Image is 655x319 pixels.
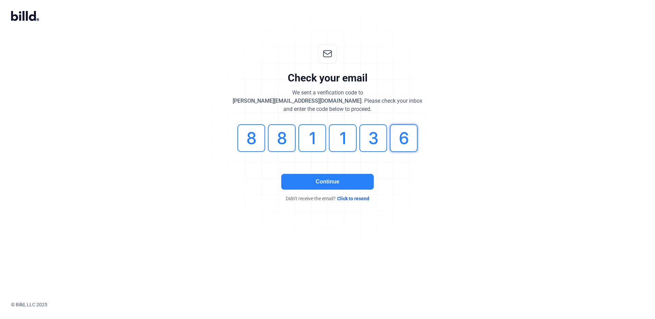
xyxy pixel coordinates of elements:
[337,195,369,202] span: Click to resend
[11,301,655,308] div: © Billd, LLC 2025
[281,174,374,190] button: Continue
[225,195,430,202] div: Didn't receive the email?
[233,89,422,113] div: We sent a verification code to . Please check your inbox and enter the code below to proceed.
[233,98,361,104] span: [PERSON_NAME][EMAIL_ADDRESS][DOMAIN_NAME]
[288,72,368,85] div: Check your email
